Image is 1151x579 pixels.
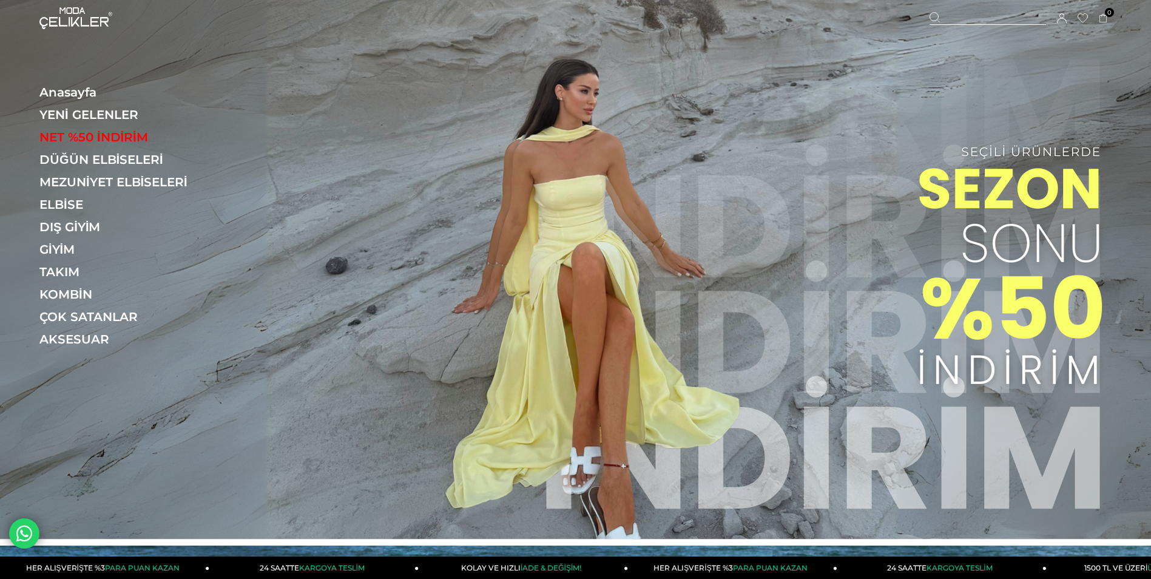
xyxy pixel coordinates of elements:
a: AKSESUAR [39,332,206,347]
a: ELBİSE [39,197,206,212]
a: 0 [1099,14,1108,23]
a: MEZUNİYET ELBİSELERİ [39,175,206,189]
a: Anasayfa [39,85,206,100]
span: PARA PUAN KAZAN [733,563,808,572]
a: 24 SAATTEKARGOYA TESLİM [837,557,1047,579]
a: YENİ GELENLER [39,107,206,122]
a: 24 SAATTEKARGOYA TESLİM [209,557,419,579]
span: KARGOYA TESLİM [927,563,992,572]
a: DIŞ GİYİM [39,220,206,234]
span: KARGOYA TESLİM [299,563,365,572]
span: 0 [1105,8,1114,17]
span: İADE & DEĞİŞİM! [521,563,581,572]
a: DÜĞÜN ELBİSELERİ [39,152,206,167]
a: KOLAY VE HIZLIİADE & DEĞİŞİM! [419,557,628,579]
a: GİYİM [39,242,206,257]
img: logo [39,7,112,29]
a: HER ALIŞVERİŞTE %3PARA PUAN KAZAN [628,557,837,579]
span: PARA PUAN KAZAN [105,563,180,572]
a: KOMBİN [39,287,206,302]
a: ÇOK SATANLAR [39,310,206,324]
a: NET %50 İNDİRİM [39,130,206,144]
a: TAKIM [39,265,206,279]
